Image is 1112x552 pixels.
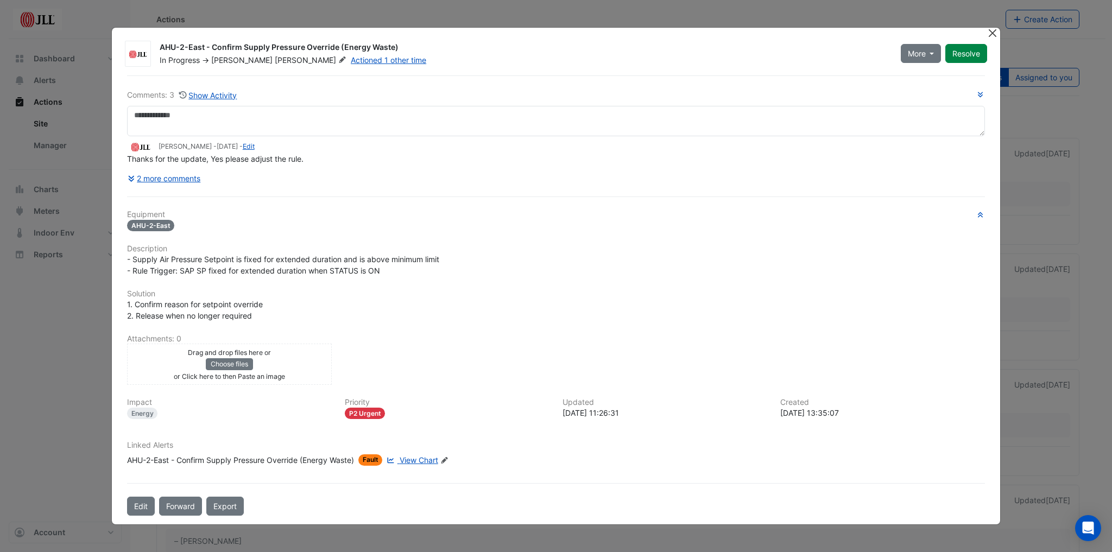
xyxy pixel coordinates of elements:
[908,48,926,59] span: More
[159,497,202,516] button: Forward
[563,407,767,418] div: [DATE] 11:26:31
[217,142,238,150] span: 2025-09-05 11:26:31
[188,348,271,357] small: Drag and drop files here or
[358,454,383,466] span: Fault
[780,398,985,407] h6: Created
[275,55,349,66] span: [PERSON_NAME]
[179,89,238,101] button: Show Activity
[345,398,549,407] h6: Priority
[127,454,354,466] div: AHU-2-East - Confirm Supply Pressure Override (Energy Waste)
[127,497,155,516] button: Edit
[987,28,998,39] button: Close
[127,255,439,275] span: - Supply Air Pressure Setpoint is fixed for extended duration and is above minimum limit - Rule T...
[125,49,150,60] img: JLL UK
[202,55,209,65] span: ->
[351,55,426,65] a: Actioned 1 other time
[384,454,438,466] a: View Chart
[127,141,154,153] img: JLL UK
[440,456,448,465] fa-icon: Edit Linked Alerts
[211,55,273,65] span: [PERSON_NAME]
[127,244,985,253] h6: Description
[1075,515,1101,541] div: Open Intercom Messenger
[127,169,201,188] button: 2 more comments
[780,407,985,418] div: [DATE] 13:35:07
[127,408,158,419] div: Energy
[127,398,332,407] h6: Impact
[159,142,255,151] small: [PERSON_NAME] - -
[901,44,942,63] button: More
[160,42,888,55] div: AHU-2-East - Confirm Supply Pressure Override (Energy Waste)
[127,210,985,219] h6: Equipment
[206,358,253,370] button: Choose files
[243,142,255,150] a: Edit
[345,408,386,419] div: P2 Urgent
[563,398,767,407] h6: Updated
[174,372,285,380] small: or Click here to then Paste an image
[127,220,175,231] span: AHU-2-East
[127,89,238,101] div: Comments: 3
[206,497,244,516] a: Export
[945,44,987,63] button: Resolve
[127,441,985,450] h6: Linked Alerts
[127,154,304,163] span: Thanks for the update, Yes please adjust the rule.
[127,334,985,344] h6: Attachments: 0
[400,455,438,465] span: View Chart
[127,300,263,320] span: 1. Confirm reason for setpoint override 2. Release when no longer required
[127,289,985,299] h6: Solution
[160,55,200,65] span: In Progress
